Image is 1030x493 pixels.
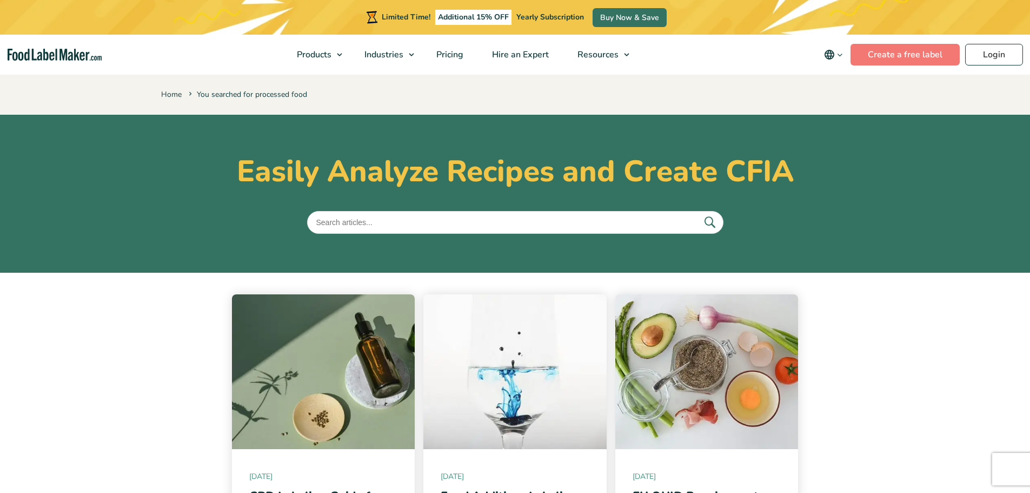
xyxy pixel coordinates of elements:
[283,35,348,75] a: Products
[516,12,584,22] span: Yearly Subscription
[361,49,404,61] span: Industries
[593,8,667,27] a: Buy Now & Save
[563,35,635,75] a: Resources
[307,211,723,234] input: Search articles...
[161,89,182,100] a: Home
[965,44,1023,65] a: Login
[350,35,420,75] a: Industries
[294,49,333,61] span: Products
[574,49,620,61] span: Resources
[382,12,430,22] span: Limited Time!
[478,35,561,75] a: Hire an Expert
[249,471,398,482] span: [DATE]
[161,154,869,189] h1: Easily Analyze Recipes and Create CFIA
[850,44,960,65] a: Create a free label
[433,49,464,61] span: Pricing
[633,471,781,482] span: [DATE]
[187,89,307,100] span: You searched for processed food
[489,49,550,61] span: Hire an Expert
[435,10,511,25] span: Additional 15% OFF
[422,35,475,75] a: Pricing
[441,471,589,482] span: [DATE]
